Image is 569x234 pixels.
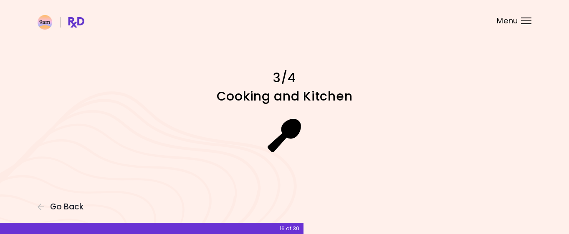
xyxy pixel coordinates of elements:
h1: Cooking and Kitchen [139,88,431,104]
span: Go Back [50,202,83,211]
button: Go Back [38,202,88,211]
img: RxDiet [38,15,84,30]
h1: 3/4 [139,70,431,86]
span: Menu [497,17,518,25]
